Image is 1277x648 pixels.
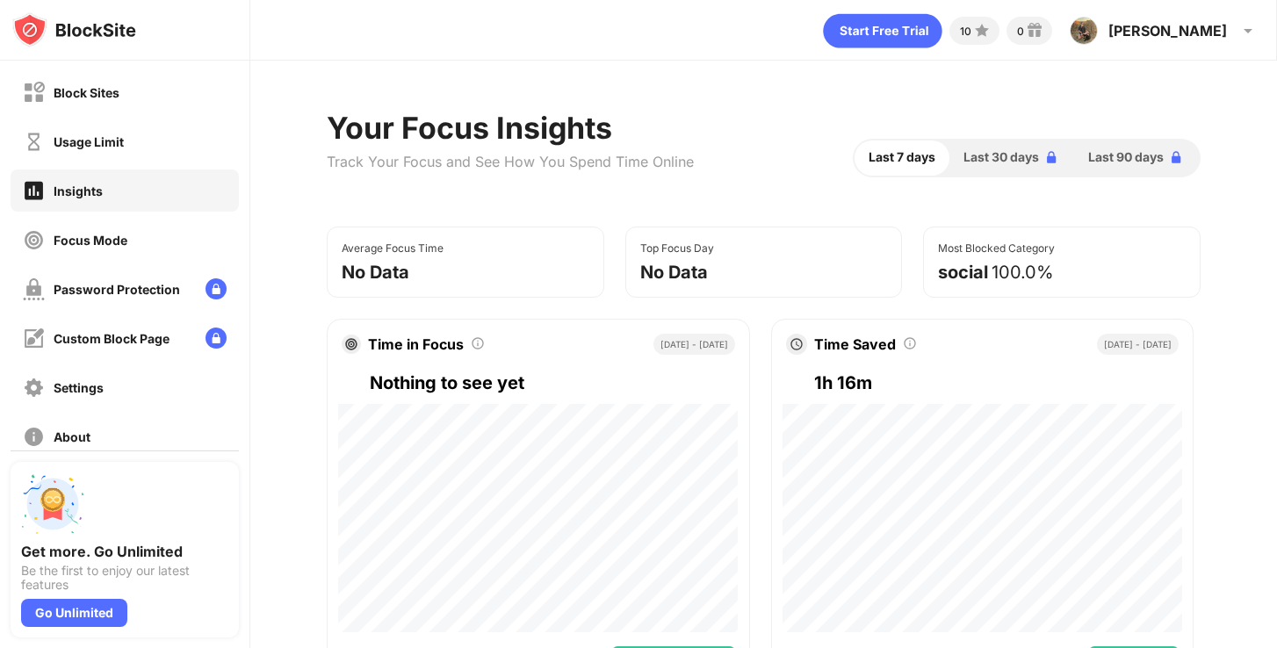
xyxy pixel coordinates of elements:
[54,380,104,395] div: Settings
[1017,25,1024,38] div: 0
[869,148,935,167] span: Last 7 days
[342,241,444,255] div: Average Focus Time
[1097,334,1179,355] div: [DATE] - [DATE]
[23,179,45,202] img: insights-on.svg
[345,338,357,350] img: target.svg
[640,262,708,283] div: No Data
[54,331,170,346] div: Custom Block Page
[938,241,1055,255] div: Most Blocked Category
[960,25,971,38] div: 10
[23,328,45,349] img: customize-block-page-off.svg
[368,335,464,353] div: Time in Focus
[23,377,45,399] img: settings-off.svg
[327,153,694,170] div: Track Your Focus and See How You Spend Time Online
[992,262,1054,283] div: 100.0%
[1108,22,1227,40] div: [PERSON_NAME]
[23,426,45,448] img: about-off.svg
[1088,148,1164,167] span: Last 90 days
[21,472,84,536] img: push-unlimited.svg
[1167,148,1185,166] img: lock-blue.svg
[1070,17,1098,45] img: ACg8ocLSmAuxqvZMwhje9lBB_axjOK4LR-Pymw3I25nQyrRssBMaIpBK=s96-c
[640,241,714,255] div: Top Focus Day
[54,429,90,444] div: About
[963,148,1039,167] span: Last 30 days
[54,184,103,198] div: Insights
[971,20,992,41] img: points-small.svg
[903,336,917,350] img: tooltip.svg
[370,369,734,397] div: Nothing to see yet
[1043,148,1060,166] img: lock-blue.svg
[471,336,485,350] img: tooltip.svg
[21,599,127,627] div: Go Unlimited
[206,278,227,299] img: lock-menu.svg
[54,282,180,297] div: Password Protection
[21,564,228,592] div: Be the first to enjoy our latest features
[938,262,988,283] div: social
[54,134,124,149] div: Usage Limit
[23,278,45,300] img: password-protection-off.svg
[21,543,228,560] div: Get more. Go Unlimited
[23,131,45,153] img: time-usage-off.svg
[814,335,896,353] div: Time Saved
[54,233,127,248] div: Focus Mode
[342,262,409,283] div: No Data
[23,229,45,251] img: focus-off.svg
[814,369,1179,397] div: 1h 16m
[327,110,694,146] div: Your Focus Insights
[790,337,804,351] img: clock.svg
[653,334,735,355] div: [DATE] - [DATE]
[23,82,45,104] img: block-off.svg
[823,13,942,48] div: animation
[1024,20,1045,41] img: reward-small.svg
[12,12,136,47] img: logo-blocksite.svg
[54,85,119,100] div: Block Sites
[206,328,227,349] img: lock-menu.svg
